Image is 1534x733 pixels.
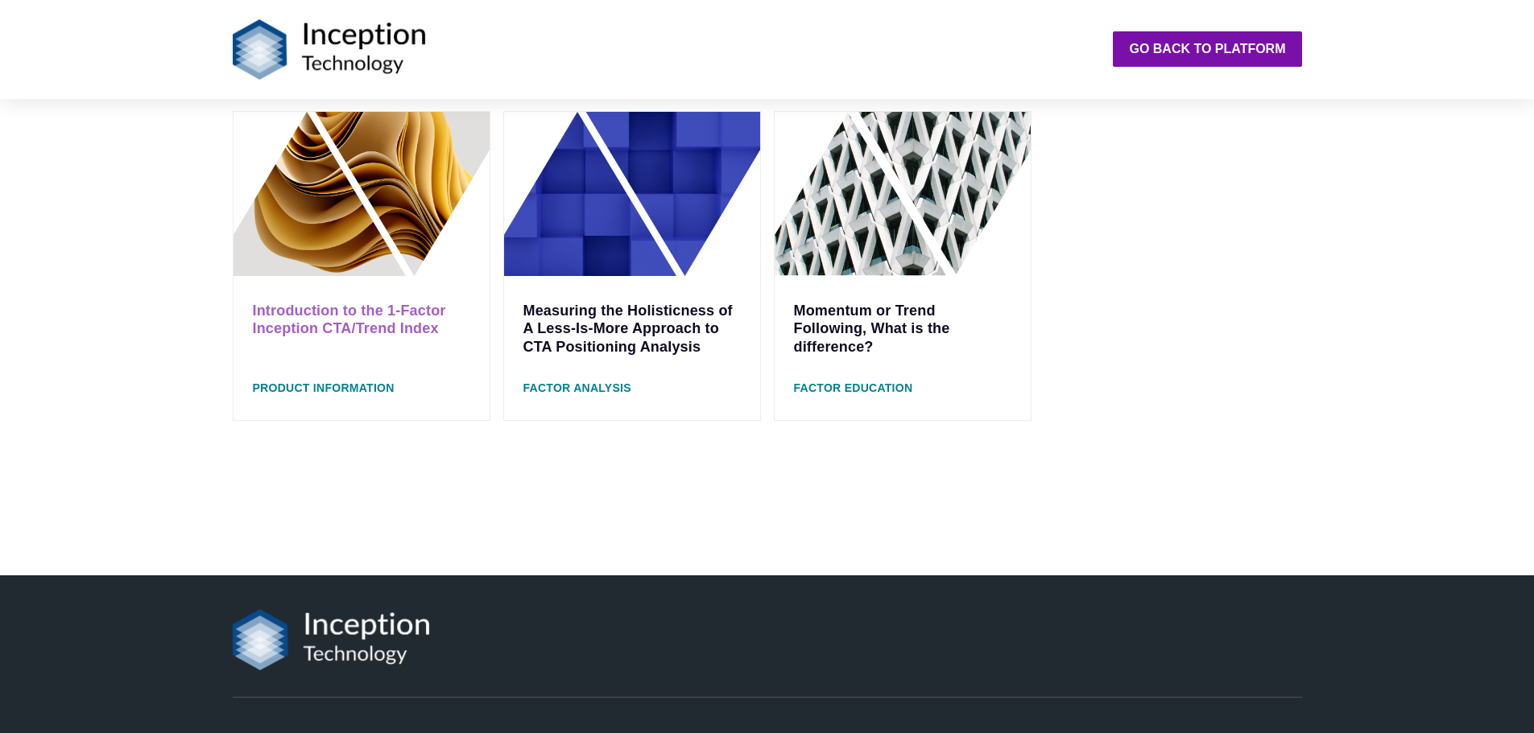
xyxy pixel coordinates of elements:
[775,112,1031,276] img: Momentum and Trend Following
[523,303,733,355] a: Measuring the Holisticness of A Less-Is-More Approach to CTA Positioning Analysis
[234,112,490,276] img: Product Information
[233,19,426,80] img: Logo
[1113,31,1301,67] a: Go back to platform
[253,303,446,337] a: Introduction to the 1-Factor Inception CTA/Trend Index
[794,381,913,394] span: Factor Education
[233,609,430,670] img: Logo
[1129,42,1285,56] strong: Go back to platform
[794,303,950,355] a: Momentum or Trend Following, What is the difference?
[504,112,760,276] img: Less Is More
[253,381,395,394] span: Product Information
[523,381,631,394] span: Factor Analysis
